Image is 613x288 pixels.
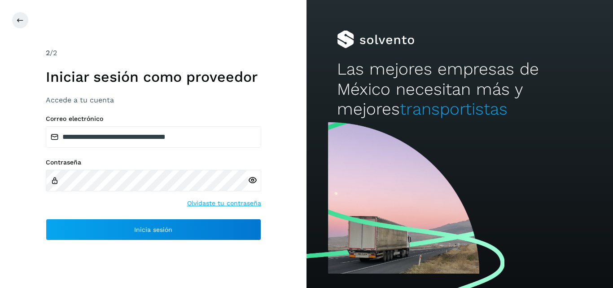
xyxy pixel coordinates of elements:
span: transportistas [400,99,508,119]
label: Correo electrónico [46,115,261,123]
a: Olvidaste tu contraseña [187,199,261,208]
label: Contraseña [46,159,261,166]
div: /2 [46,48,261,58]
h2: Las mejores empresas de México necesitan más y mejores [337,59,582,119]
h1: Iniciar sesión como proveedor [46,68,261,85]
span: Inicia sesión [134,226,172,233]
h3: Accede a tu cuenta [46,96,261,104]
button: Inicia sesión [46,219,261,240]
span: 2 [46,49,50,57]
